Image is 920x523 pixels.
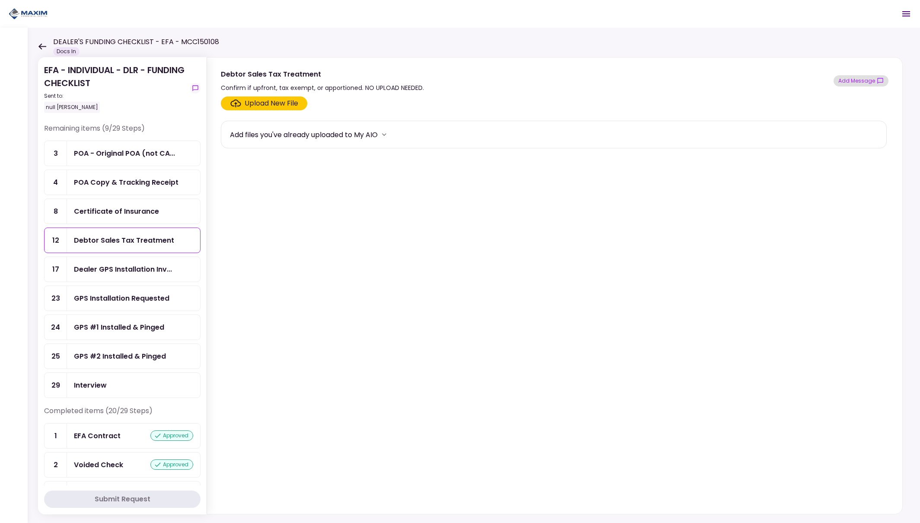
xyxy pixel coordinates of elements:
[44,102,100,113] div: null [PERSON_NAME]
[53,37,219,47] h1: DEALER'S FUNDING CHECKLIST - EFA - MCC150108
[45,452,67,477] div: 2
[221,83,424,93] div: Confirm if upfront, tax exempt, or apportioned. NO UPLOAD NEEDED.
[834,75,888,87] button: show-messages
[74,264,172,275] div: Dealer GPS Installation Invoice
[74,235,174,246] div: Debtor Sales Tax Treatment
[378,128,391,141] button: more
[44,170,201,195] a: 4POA Copy & Tracking Receipt
[53,47,80,56] div: Docs In
[74,293,169,304] div: GPS Installation Requested
[230,129,378,140] div: Add files you've already uploaded to My AIO
[9,7,48,20] img: Partner icon
[44,141,201,166] a: 3POA - Original POA (not CA or GA) (Received in house)
[150,459,193,470] div: approved
[44,199,201,224] a: 8Certificate of Insurance
[44,343,201,369] a: 25GPS #2 Installed & Pinged
[45,141,67,166] div: 3
[44,491,201,508] button: Submit Request
[45,257,67,282] div: 17
[44,257,201,282] a: 17Dealer GPS Installation Invoice
[74,351,166,362] div: GPS #2 Installed & Pinged
[207,57,903,514] div: Debtor Sales Tax TreatmentConfirm if upfront, tax exempt, or apportioned. NO UPLOAD NEEDED.show-m...
[74,380,107,391] div: Interview
[44,92,187,100] div: Sent to:
[44,423,201,449] a: 1EFA Contractapproved
[45,315,67,340] div: 24
[74,148,175,159] div: POA - Original POA (not CA or GA) (Received in house)
[45,228,67,253] div: 12
[44,406,201,423] div: Completed items (20/29 Steps)
[150,430,193,441] div: approved
[74,206,159,217] div: Certificate of Insurance
[44,123,201,141] div: Remaining items (9/29 Steps)
[45,424,67,448] div: 1
[44,452,201,478] a: 2Voided Checkapproved
[45,373,67,398] div: 29
[44,372,201,398] a: 29Interview
[74,322,164,333] div: GPS #1 Installed & Pinged
[74,459,123,470] div: Voided Check
[44,481,201,507] a: 5Debtor CDL or Driver Licenseapproved
[190,83,201,93] button: show-messages
[45,481,67,506] div: 5
[45,286,67,311] div: 23
[44,286,201,311] a: 23GPS Installation Requested
[44,64,187,113] div: EFA - INDIVIDUAL - DLR - FUNDING CHECKLIST
[221,69,424,80] div: Debtor Sales Tax Treatment
[45,199,67,224] div: 8
[221,96,307,110] span: Click here to upload the required document
[45,170,67,195] div: 4
[74,430,121,441] div: EFA Contract
[245,98,298,109] div: Upload New File
[896,3,917,24] button: Open menu
[74,177,178,188] div: POA Copy & Tracking Receipt
[44,228,201,253] a: 12Debtor Sales Tax Treatment
[95,494,150,504] div: Submit Request
[45,344,67,369] div: 25
[44,314,201,340] a: 24GPS #1 Installed & Pinged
